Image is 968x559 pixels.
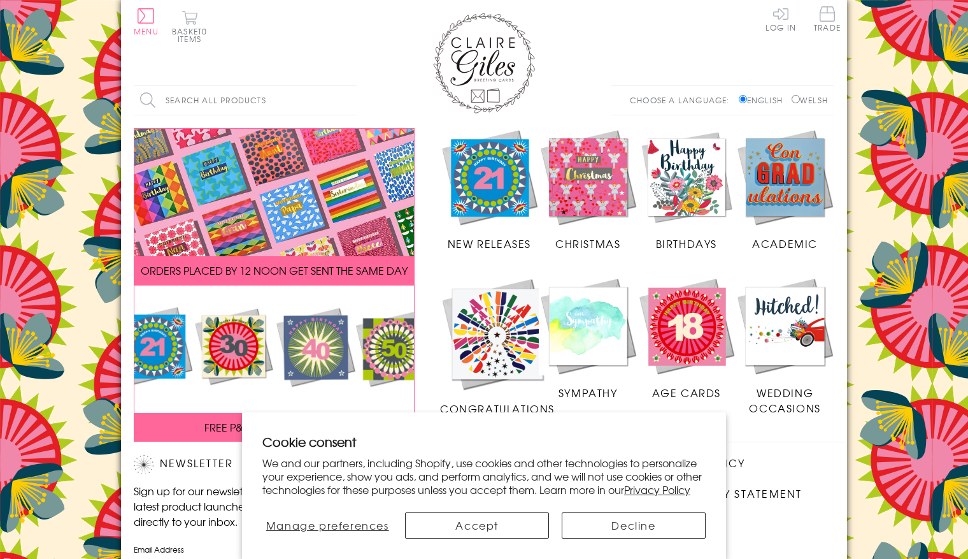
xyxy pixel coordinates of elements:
span: Academic [752,236,818,251]
span: Birthdays [656,236,717,251]
span: New Releases [448,236,531,251]
p: Sign up for our newsletter to receive the latest product launches, news and offers directly to yo... [134,483,350,529]
p: We and our partners, including Shopify, use cookies and other technologies to personalize your ex... [262,456,706,496]
span: Age Cards [652,385,721,400]
h2: Newsletter [134,455,350,474]
a: Christmas [539,128,637,252]
input: English [739,95,747,103]
a: Sympathy [539,277,637,400]
a: Log In [765,6,796,31]
a: New Releases [440,128,539,252]
button: Basket0 items [172,10,207,43]
button: Manage preferences [262,512,392,539]
span: Congratulations [440,401,555,416]
a: Privacy Policy [624,482,690,497]
span: Menu [134,25,159,37]
label: Welsh [792,94,828,106]
a: Age Cards [637,277,736,400]
a: Congratulations [440,277,555,416]
button: Decline [562,512,706,539]
span: 0 items [178,25,207,45]
span: Sympathy [559,385,618,400]
a: Trade [814,6,841,34]
p: Choose a language: [630,94,736,106]
span: Manage preferences [266,518,389,533]
label: English [739,94,789,106]
span: FREE P&P ON ALL UK ORDERS [204,419,345,435]
span: ORDERS PLACED BY 12 NOON GET SENT THE SAME DAY [141,263,408,278]
h2: Cookie consent [262,433,706,451]
a: Academic [736,128,834,252]
button: Menu [134,8,159,35]
a: Wedding Occasions [736,277,834,416]
span: Trade [814,6,841,31]
a: Birthdays [637,128,736,252]
input: Welsh [792,95,800,103]
span: Christmas [555,236,620,251]
span: Wedding Occasions [749,385,820,416]
input: Search all products [134,86,357,115]
input: Search [344,86,357,115]
button: Accept [405,512,549,539]
img: Claire Giles Greetings Cards [433,13,535,113]
label: Email Address [134,544,350,555]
